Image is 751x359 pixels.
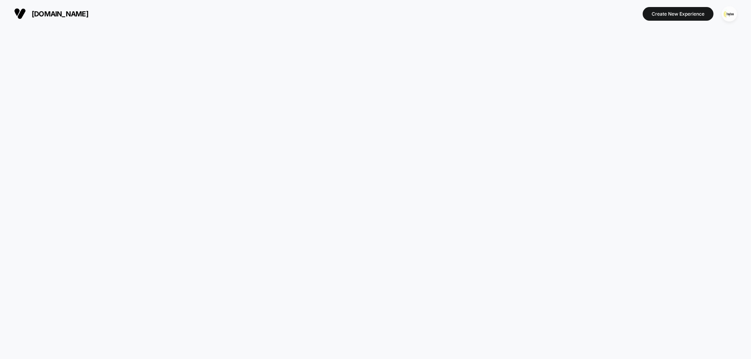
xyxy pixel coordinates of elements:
button: Create New Experience [643,7,713,21]
button: [DOMAIN_NAME] [12,7,91,20]
button: ppic [719,6,739,22]
img: ppic [722,6,737,21]
img: Visually logo [14,8,26,20]
span: [DOMAIN_NAME] [32,10,88,18]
